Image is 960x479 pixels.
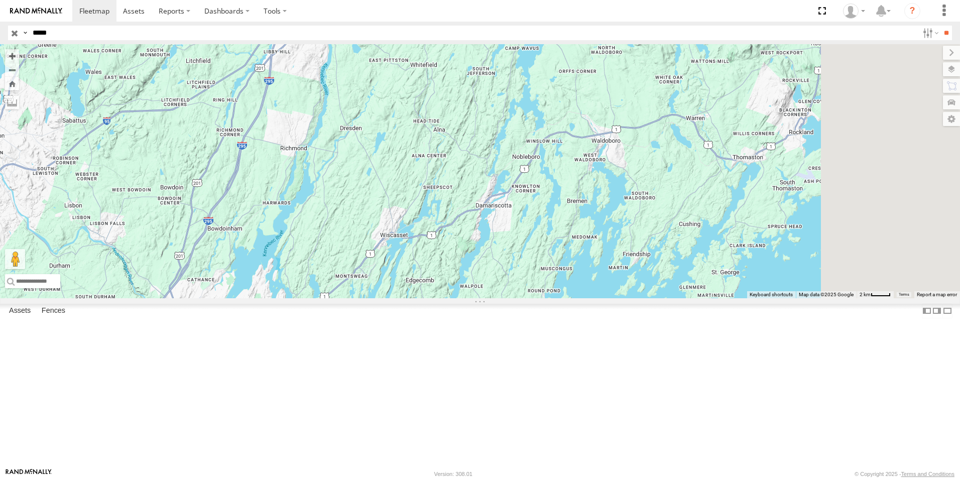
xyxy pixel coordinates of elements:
[4,304,36,318] label: Assets
[5,249,25,269] button: Drag Pegman onto the map to open Street View
[857,291,894,298] button: Map Scale: 2 km per 36 pixels
[860,292,871,297] span: 2 km
[917,292,957,297] a: Report a map error
[901,471,954,477] a: Terms and Conditions
[5,95,19,109] label: Measure
[922,304,932,318] label: Dock Summary Table to the Left
[10,8,62,15] img: rand-logo.svg
[6,469,52,479] a: Visit our Website
[37,304,70,318] label: Fences
[942,304,952,318] label: Hide Summary Table
[799,292,854,297] span: Map data ©2025 Google
[943,112,960,126] label: Map Settings
[750,291,793,298] button: Keyboard shortcuts
[904,3,920,19] i: ?
[5,77,19,90] button: Zoom Home
[919,26,940,40] label: Search Filter Options
[434,471,472,477] div: Version: 308.01
[899,293,909,297] a: Terms (opens in new tab)
[21,26,29,40] label: Search Query
[839,4,869,19] div: Puma Singh
[5,49,19,63] button: Zoom in
[932,304,942,318] label: Dock Summary Table to the Right
[855,471,954,477] div: © Copyright 2025 -
[5,63,19,77] button: Zoom out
